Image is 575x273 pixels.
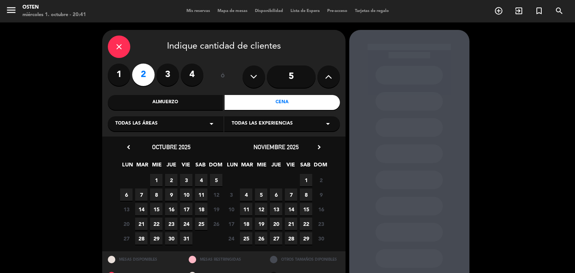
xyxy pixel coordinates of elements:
[195,218,207,230] span: 25
[270,160,282,173] span: JUE
[323,119,332,128] i: arrow_drop_down
[255,232,267,245] span: 26
[22,11,86,19] div: miércoles 1. octubre - 20:41
[150,160,163,173] span: MIE
[165,160,177,173] span: JUE
[210,188,222,201] span: 12
[300,203,312,215] span: 15
[165,232,177,245] span: 30
[180,203,192,215] span: 17
[270,203,282,215] span: 13
[255,203,267,215] span: 12
[150,188,162,201] span: 8
[225,95,340,110] div: Cena
[121,160,134,173] span: LUN
[226,160,238,173] span: LUN
[285,160,297,173] span: VIE
[264,251,346,267] div: OTROS TAMAÑOS DIPONIBLES
[150,232,162,245] span: 29
[514,6,523,15] i: exit_to_app
[156,64,179,86] label: 3
[181,64,203,86] label: 4
[315,188,327,201] span: 9
[165,218,177,230] span: 23
[195,174,207,186] span: 4
[180,218,192,230] span: 24
[251,9,287,13] span: Disponibilidad
[225,232,237,245] span: 24
[555,6,564,15] i: search
[120,188,133,201] span: 6
[115,120,158,128] span: Todas las áreas
[494,6,503,15] i: add_circle_outline
[102,251,183,267] div: MESAS DISPONIBLES
[22,4,86,11] div: Osten
[135,203,147,215] span: 14
[314,160,326,173] span: DOM
[210,174,222,186] span: 5
[125,143,133,151] i: chevron_left
[180,232,192,245] span: 31
[300,218,312,230] span: 22
[285,203,297,215] span: 14
[351,9,393,13] span: Tarjetas de regalo
[135,232,147,245] span: 28
[300,174,312,186] span: 1
[165,174,177,186] span: 2
[135,218,147,230] span: 21
[535,6,544,15] i: turned_in_not
[241,160,253,173] span: MAR
[300,232,312,245] span: 29
[180,188,192,201] span: 10
[285,232,297,245] span: 28
[209,160,221,173] span: DOM
[108,36,340,58] div: Indique cantidad de clientes
[183,9,214,13] span: Mis reservas
[211,64,235,90] div: ó
[255,188,267,201] span: 5
[183,251,264,267] div: MESAS RESTRINGIDAS
[315,203,327,215] span: 16
[136,160,148,173] span: MAR
[207,119,216,128] i: arrow_drop_down
[315,143,323,151] i: chevron_right
[115,42,124,51] i: close
[120,232,133,245] span: 27
[285,188,297,201] span: 7
[6,4,17,18] button: menu
[210,218,222,230] span: 26
[120,203,133,215] span: 13
[300,188,312,201] span: 8
[299,160,311,173] span: SAB
[240,203,252,215] span: 11
[240,218,252,230] span: 18
[165,188,177,201] span: 9
[194,160,207,173] span: SAB
[270,232,282,245] span: 27
[150,218,162,230] span: 22
[255,218,267,230] span: 19
[240,232,252,245] span: 25
[210,203,222,215] span: 19
[195,203,207,215] span: 18
[287,9,323,13] span: Lista de Espera
[150,174,162,186] span: 1
[6,4,17,16] i: menu
[214,9,251,13] span: Mapa de mesas
[270,218,282,230] span: 20
[270,188,282,201] span: 6
[195,188,207,201] span: 11
[323,9,351,13] span: Pre-acceso
[120,218,133,230] span: 20
[225,218,237,230] span: 17
[255,160,268,173] span: MIE
[132,64,155,86] label: 2
[315,174,327,186] span: 2
[152,143,191,151] span: octubre 2025
[108,95,223,110] div: Almuerzo
[150,203,162,215] span: 15
[180,174,192,186] span: 3
[180,160,192,173] span: VIE
[225,188,237,201] span: 3
[315,232,327,245] span: 30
